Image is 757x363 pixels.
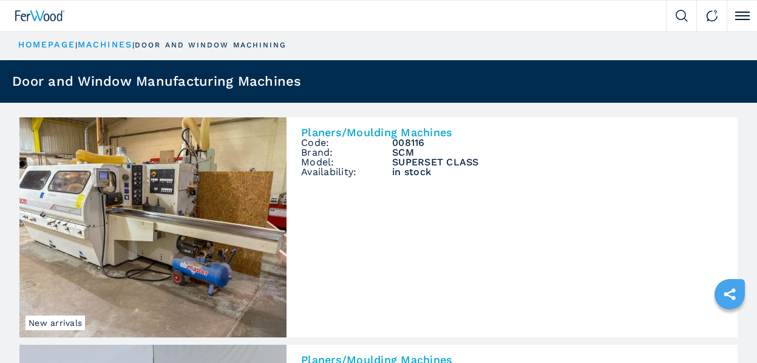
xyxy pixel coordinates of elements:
span: Code: [301,138,392,148]
a: machines [78,40,132,49]
img: Ferwood [15,10,65,21]
img: Planers/Moulding Machines SCM SUPERSET CLASS [19,117,287,337]
img: Contact us [706,10,718,22]
a: HOMEPAGE [18,40,75,49]
span: | [75,41,78,49]
span: New arrivals [25,316,85,330]
span: Brand: [301,148,392,157]
h3: SUPERSET CLASS [392,157,723,167]
h3: SCM [392,148,723,157]
h2: Planers/Moulding Machines [301,127,723,138]
p: door and window machining [135,40,287,50]
span: in stock [392,167,723,177]
span: Availability: [301,167,392,177]
a: sharethis [715,279,745,309]
span: Model: [301,157,392,167]
h1: Door and Window Manufacturing Machines [12,75,302,88]
a: Planers/Moulding Machines SCM SUPERSET CLASSNew arrivalsPlaners/Moulding MachinesCode:008116Brand... [19,117,738,337]
h3: 008116 [392,138,723,148]
img: Search [676,10,688,22]
span: | [132,41,135,49]
button: Click to toggle menu [727,1,757,31]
